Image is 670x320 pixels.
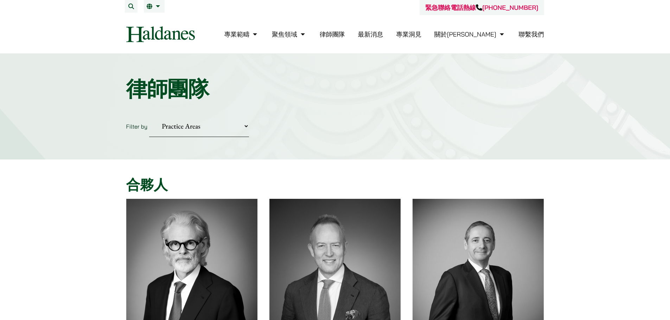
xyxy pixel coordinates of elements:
[396,30,421,38] a: 專業洞見
[519,30,544,38] a: 聯繫我們
[434,30,506,38] a: 關於何敦
[272,30,307,38] a: 聚焦領域
[126,76,544,102] h1: 律師團隊
[126,123,148,130] label: Filter by
[358,30,383,38] a: 最新消息
[147,4,162,9] a: 繁
[425,4,538,12] a: 緊急聯絡電話熱線[PHONE_NUMBER]
[320,30,345,38] a: 律師團隊
[224,30,259,38] a: 專業範疇
[126,176,544,193] h2: 合夥人
[126,26,195,42] img: Logo of Haldanes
